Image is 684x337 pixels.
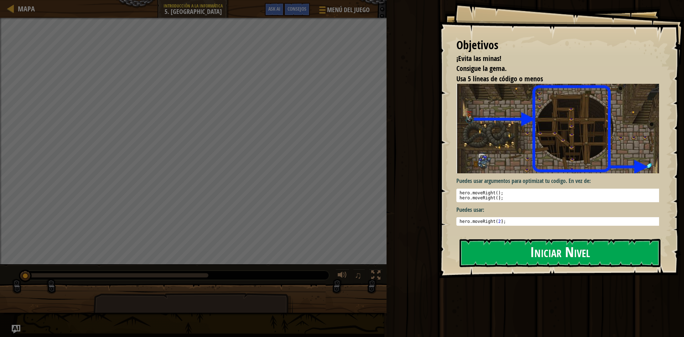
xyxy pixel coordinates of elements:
button: Menú del Juego [313,3,374,20]
span: Consejos [287,5,306,12]
button: Alterna pantalla completa. [369,269,383,284]
button: Ajustar volúmen [335,269,349,284]
button: Iniciar Nivel [460,239,660,267]
li: Usa 5 líneas de código o menos [447,74,657,84]
span: Menú del Juego [327,5,370,15]
li: Consigue la gema. [447,63,657,74]
span: ¡Evita las minas! [456,53,501,63]
span: Consigue la gema. [456,63,507,73]
p: Puedes usar argumentos para optimizat tu codigo. En vez de: [456,177,664,185]
span: Usa 5 líneas de código o menos [456,74,543,83]
p: Puedes usar: [456,206,664,214]
span: Ask AI [268,5,280,12]
span: ♫ [354,270,362,281]
button: ♫ [353,269,365,284]
button: Ask AI [12,325,20,333]
span: Mapa [18,4,35,14]
div: Objetivos [456,37,659,53]
img: Mina enemiga [456,84,664,173]
a: Mapa [14,4,35,14]
li: ¡Evita las minas! [447,53,657,64]
button: Ask AI [265,3,284,16]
